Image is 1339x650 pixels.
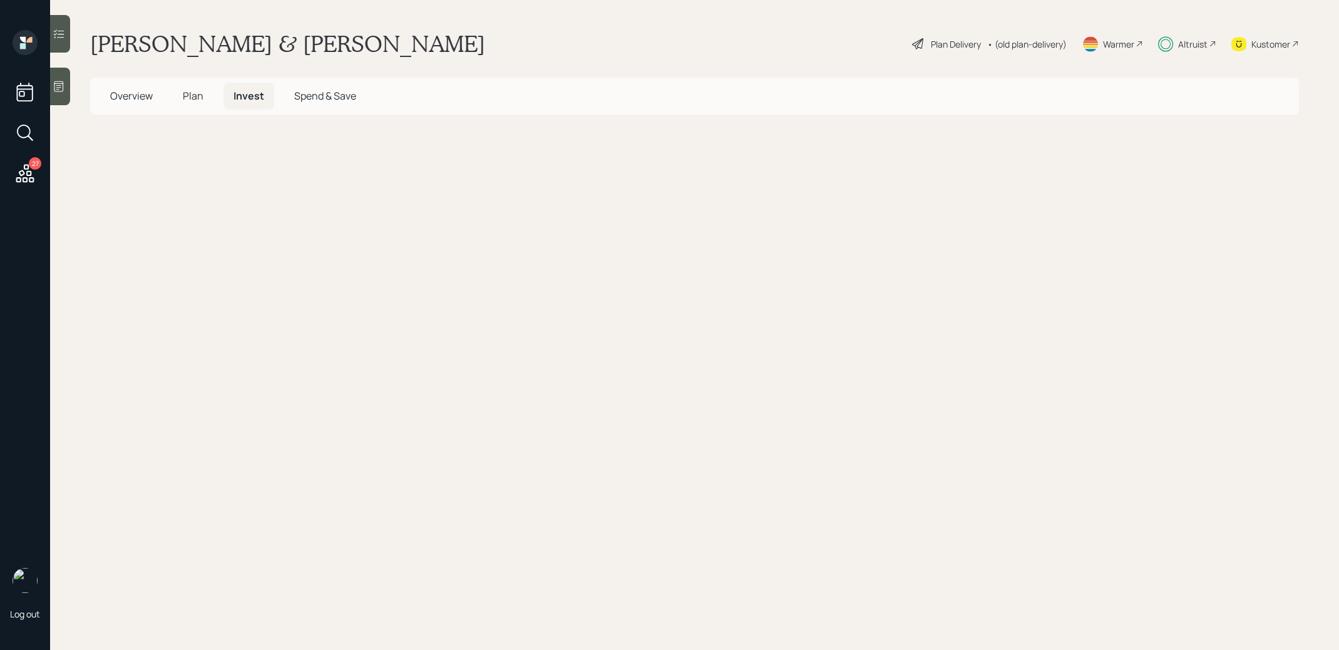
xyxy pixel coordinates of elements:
span: Spend & Save [294,89,356,103]
span: Invest [233,89,264,103]
h1: [PERSON_NAME] & [PERSON_NAME] [90,30,485,58]
div: Kustomer [1251,38,1290,51]
div: Plan Delivery [931,38,981,51]
img: treva-nostdahl-headshot.png [13,568,38,593]
div: Log out [10,608,40,620]
div: 27 [29,157,41,170]
span: Overview [110,89,153,103]
div: Warmer [1103,38,1134,51]
div: • (old plan-delivery) [987,38,1067,51]
div: Altruist [1178,38,1208,51]
span: Plan [183,89,203,103]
